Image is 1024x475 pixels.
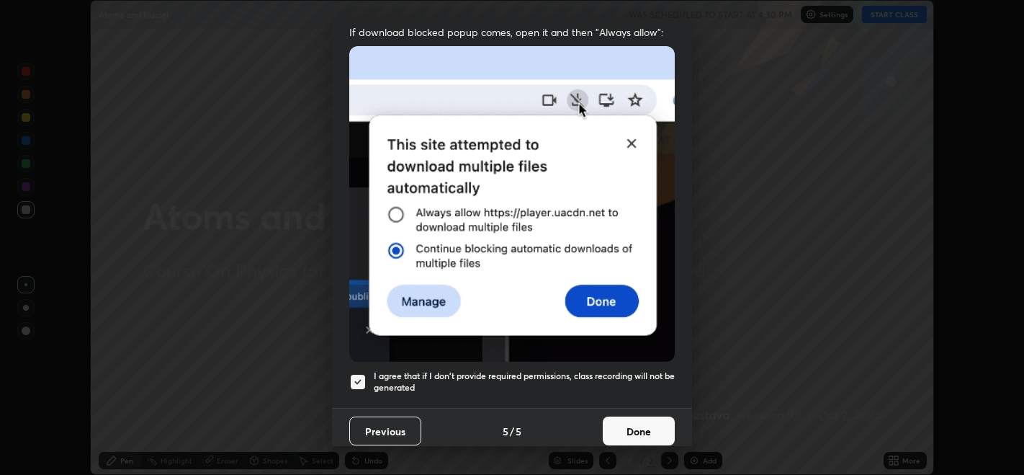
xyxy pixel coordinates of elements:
h4: / [510,424,514,439]
button: Previous [349,417,421,445]
h4: 5 [503,424,508,439]
h5: I agree that if I don't provide required permissions, class recording will not be generated [374,370,675,393]
h4: 5 [516,424,521,439]
img: downloads-permission-blocked.gif [349,46,675,361]
span: If download blocked popup comes, open it and then "Always allow": [349,25,675,39]
button: Done [603,417,675,445]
